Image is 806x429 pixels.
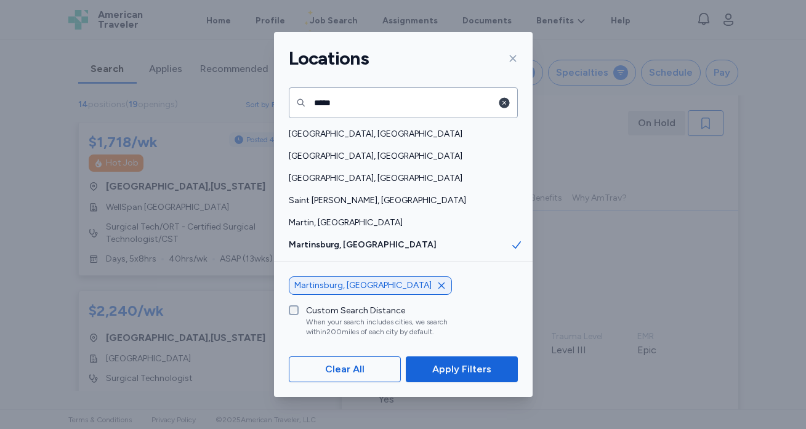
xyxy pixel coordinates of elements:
button: Clear All [289,356,401,382]
span: [GEOGRAPHIC_DATA], [GEOGRAPHIC_DATA] [289,150,510,162]
h1: Locations [289,47,369,70]
span: [GEOGRAPHIC_DATA], [GEOGRAPHIC_DATA] [289,128,510,140]
span: Martin, [GEOGRAPHIC_DATA] [289,217,510,229]
span: [GEOGRAPHIC_DATA], [GEOGRAPHIC_DATA] [289,172,510,185]
div: When your search includes cities, we search within 200 miles of each city by default. [306,317,498,337]
span: Clear All [325,362,365,377]
div: Custom Search Distance [306,305,498,317]
span: Martinsburg, [GEOGRAPHIC_DATA] [289,239,510,251]
button: Apply Filters [406,356,517,382]
span: Saint [PERSON_NAME], [GEOGRAPHIC_DATA] [289,194,510,207]
span: Apply Filters [432,362,491,377]
span: Martinsburg, [GEOGRAPHIC_DATA] [294,279,432,292]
